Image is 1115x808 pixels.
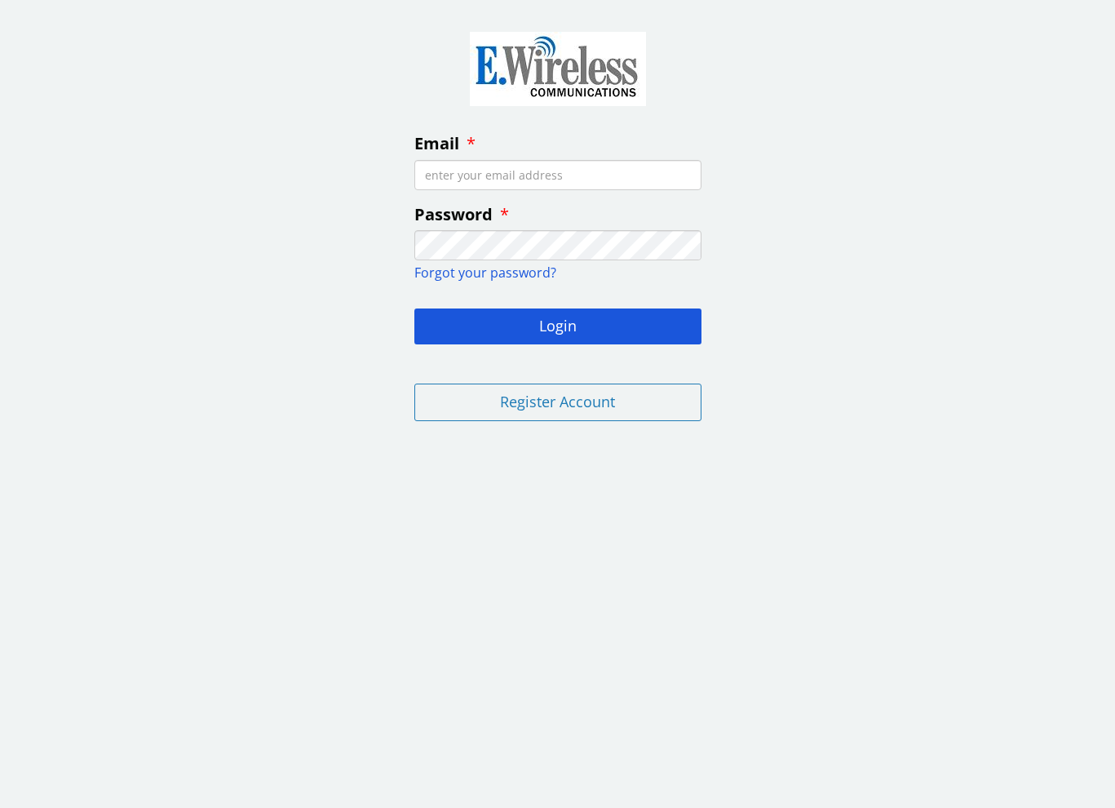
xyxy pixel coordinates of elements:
[414,309,701,344] button: Login
[414,160,701,190] input: enter your email address
[414,203,493,225] span: Password
[414,264,556,282] a: Forgot your password?
[414,384,701,421] button: Register Account
[414,132,459,154] span: Email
